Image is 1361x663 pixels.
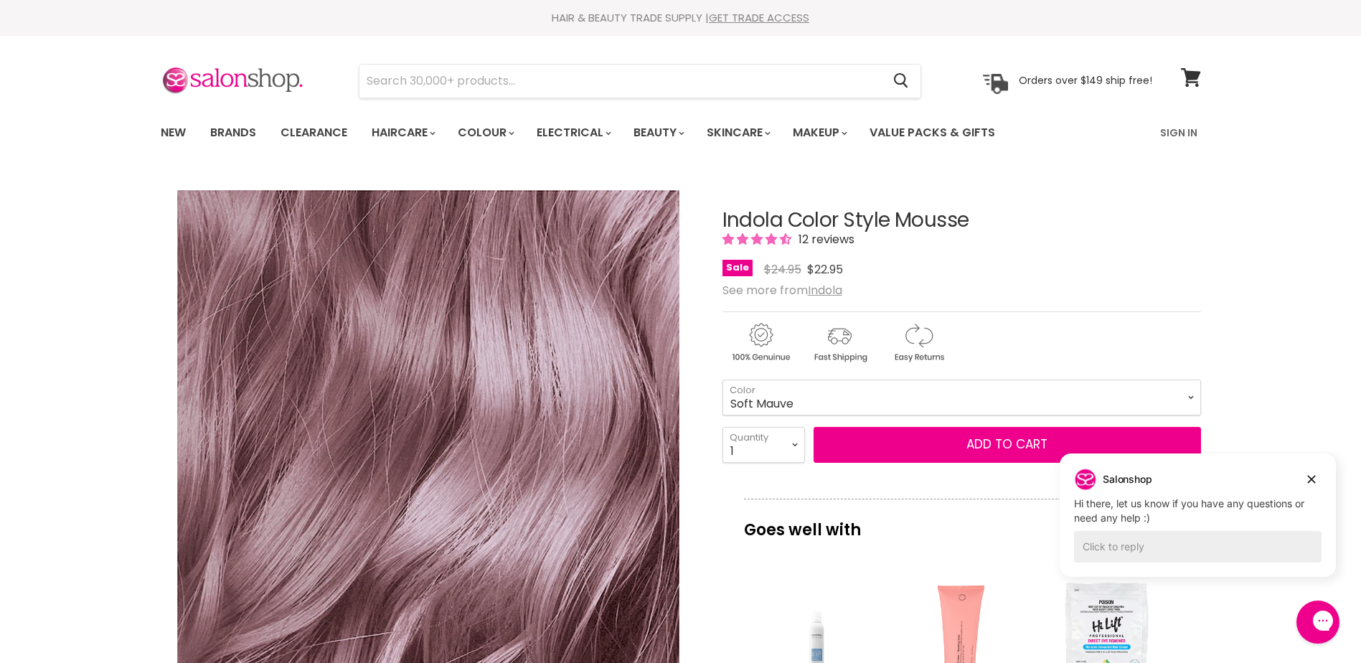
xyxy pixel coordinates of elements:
[722,321,799,365] img: genuine.gif
[270,118,358,148] a: Clearance
[1289,596,1347,649] iframe: Gorgias live chat messenger
[359,64,921,98] form: Product
[722,210,1201,232] h1: Indola Color Style Mousse
[744,499,1179,546] p: Goes well with
[143,112,1219,154] nav: Main
[696,118,779,148] a: Skincare
[199,118,267,148] a: Brands
[722,260,753,276] span: Sale
[807,261,843,278] span: $22.95
[1152,118,1206,148] a: Sign In
[859,118,1006,148] a: Value Packs & Gifts
[794,231,854,248] span: 12 reviews
[966,436,1047,453] span: Add to cart
[447,118,523,148] a: Colour
[150,112,1079,154] ul: Main menu
[709,10,809,25] a: GET TRADE ACCESS
[814,427,1201,463] button: Add to cart
[526,118,620,148] a: Electrical
[801,321,877,365] img: shipping.gif
[150,118,197,148] a: New
[361,118,444,148] a: Haircare
[1019,74,1152,87] p: Orders over $149 ship free!
[359,65,882,98] input: Search
[722,231,794,248] span: 4.33 stars
[623,118,693,148] a: Beauty
[722,427,805,463] select: Quantity
[143,11,1219,25] div: HAIR & BEAUTY TRADE SUPPLY |
[880,321,956,365] img: returns.gif
[722,282,842,298] span: See more from
[764,261,801,278] span: $24.95
[808,282,842,298] a: Indola
[882,65,920,98] button: Search
[782,118,856,148] a: Makeup
[1049,451,1347,598] iframe: Gorgias live chat campaigns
